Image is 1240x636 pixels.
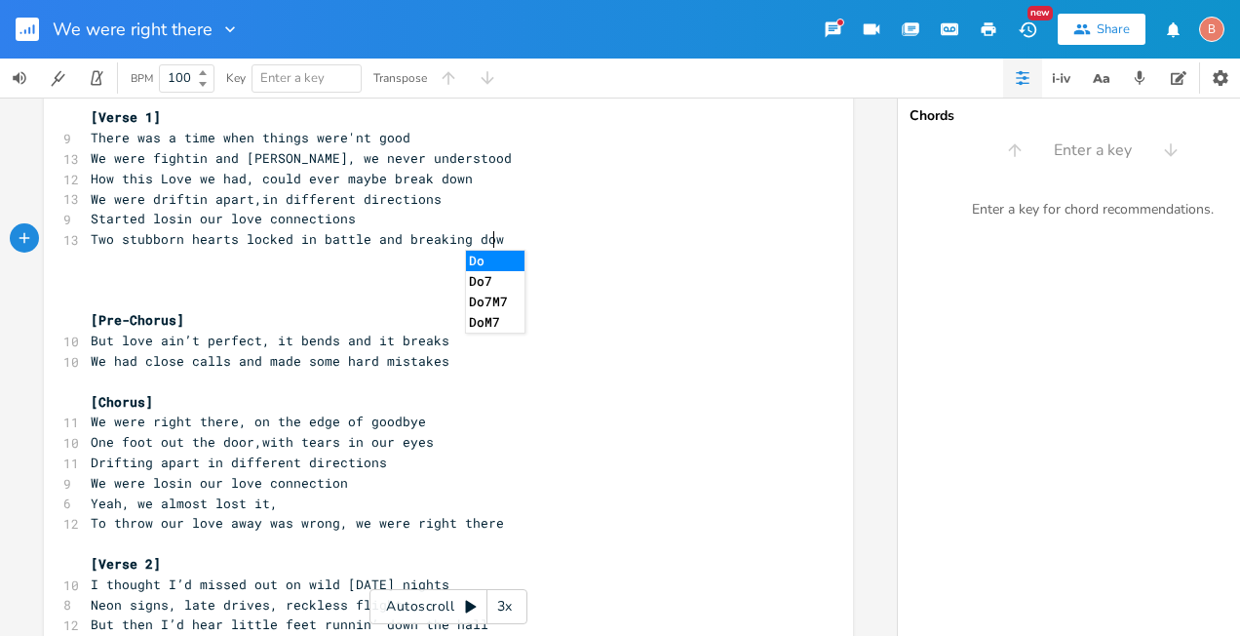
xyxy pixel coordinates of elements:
[91,332,449,349] span: But love ain’t perfect, it bends and it breaks
[91,170,473,187] span: How this Love we had, could ever maybe break down
[91,474,348,492] span: We were losin our love connection
[369,589,527,624] div: Autoscroll
[91,596,410,614] span: Neon signs, late drives, reckless flights
[1199,17,1224,42] div: bjb3598
[91,210,356,227] span: Started losin our love connections
[91,108,161,126] span: [Verse 1]
[91,413,426,430] span: We were right there, on the edge of goodbye
[487,589,523,624] div: 3x
[91,129,410,146] span: There was a time when things were'nt good
[1008,12,1047,47] button: New
[91,393,153,411] span: [Chorus]
[53,20,213,38] span: We were right there
[91,352,449,370] span: We had close calls and made some hard mistakes
[91,454,387,471] span: Drifting apart in different directions
[1027,6,1053,20] div: New
[260,69,325,87] span: Enter a key
[466,292,524,312] li: Do7M7
[91,616,488,633] span: But then I’d hear little feet runnin’ down the hall
[91,495,278,512] span: Yeah, we almost lost it,
[466,251,524,271] li: Do
[466,312,524,333] li: DoM7
[131,73,153,84] div: BPM
[1058,14,1145,45] button: Share
[91,576,449,593] span: I thought I’d missed out on wild [DATE] nights
[226,72,246,84] div: Key
[466,271,524,292] li: Do7
[91,230,504,248] span: Two stubborn hearts locked in battle and breaking dow
[1199,7,1224,52] button: B
[373,72,427,84] div: Transpose
[91,311,184,329] span: [Pre-Chorus]
[91,190,442,208] span: We were driftin apart,in different directions
[91,433,434,451] span: One foot out the door,with tears in our eyes
[91,514,504,532] span: To throw our love away was wrong, we were right there
[91,149,512,167] span: We were fightin and [PERSON_NAME], we never understood
[1097,20,1130,38] div: Share
[1054,139,1132,162] span: Enter a key
[91,555,161,573] span: [Verse 2]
